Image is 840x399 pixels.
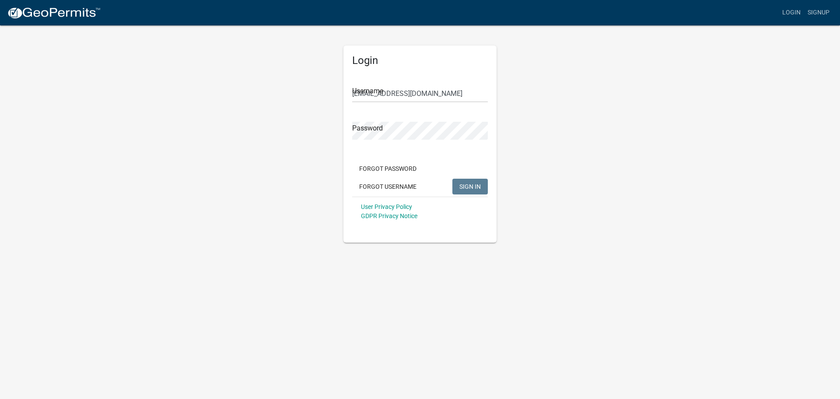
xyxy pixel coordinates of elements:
[361,203,412,210] a: User Privacy Policy
[779,4,804,21] a: Login
[352,54,488,67] h5: Login
[352,161,423,177] button: Forgot Password
[452,179,488,194] button: SIGN IN
[352,179,423,194] button: Forgot Username
[804,4,833,21] a: Signup
[361,212,417,219] a: GDPR Privacy Notice
[459,183,481,190] span: SIGN IN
